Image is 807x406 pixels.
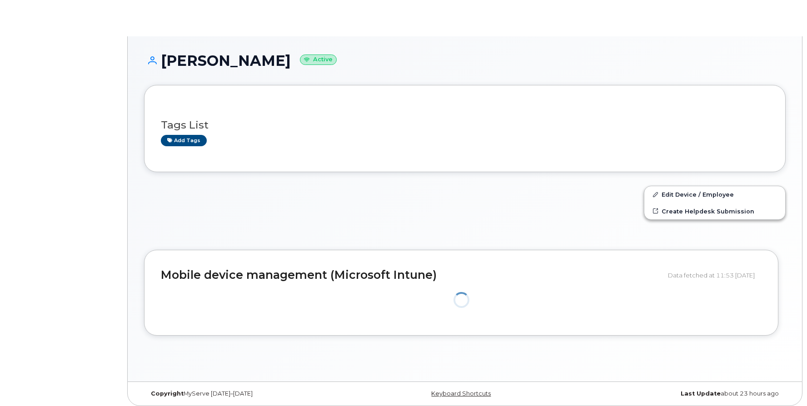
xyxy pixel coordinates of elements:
div: about 23 hours ago [572,390,786,397]
a: Create Helpdesk Submission [644,203,785,219]
div: MyServe [DATE]–[DATE] [144,390,358,397]
a: Add tags [161,135,207,146]
a: Edit Device / Employee [644,186,785,203]
a: Keyboard Shortcuts [431,390,491,397]
h1: [PERSON_NAME] [144,53,786,69]
strong: Copyright [151,390,184,397]
h2: Mobile device management (Microsoft Intune) [161,269,661,282]
small: Active [300,54,337,65]
div: Data fetched at 11:53 [DATE] [668,267,762,284]
h3: Tags List [161,119,769,131]
strong: Last Update [681,390,721,397]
